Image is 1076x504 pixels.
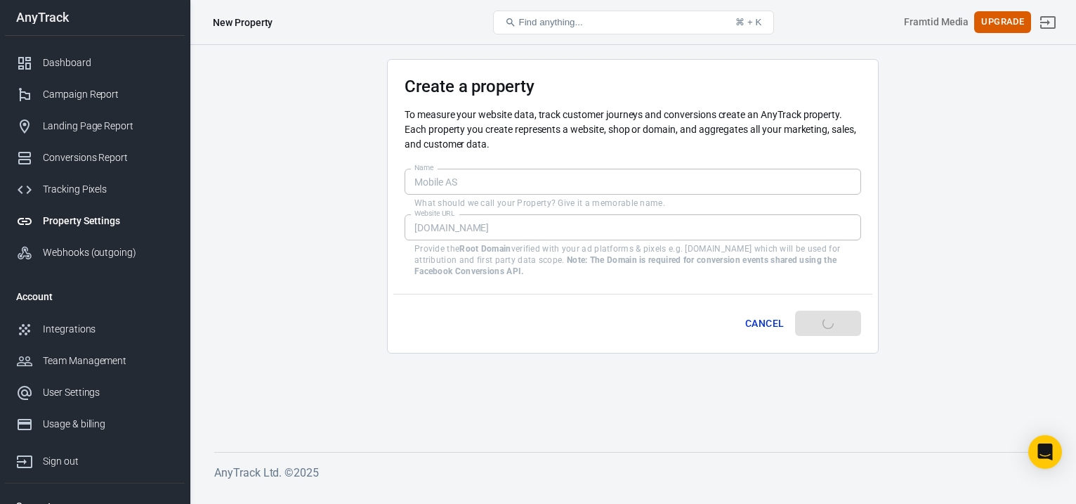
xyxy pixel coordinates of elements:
[5,377,185,408] a: User Settings
[43,150,173,165] div: Conversions Report
[405,77,861,96] h3: Create a property
[5,440,185,477] a: Sign out
[43,214,173,228] div: Property Settings
[405,169,861,195] input: Your Website Name
[5,345,185,377] a: Team Management
[5,205,185,237] a: Property Settings
[5,314,185,345] a: Integrations
[974,11,1031,33] button: Upgrade
[5,11,185,24] div: AnyTrack
[5,408,185,440] a: Usage & billing
[414,243,851,277] p: Provide the verified with your ad platforms & pixels e.g. [DOMAIN_NAME] which will be used for at...
[735,17,761,27] div: ⌘ + K
[43,417,173,432] div: Usage & billing
[1028,435,1062,469] div: Open Intercom Messenger
[5,47,185,79] a: Dashboard
[43,454,173,469] div: Sign out
[43,354,173,368] div: Team Management
[5,237,185,269] a: Webhooks (outgoing)
[43,119,173,134] div: Landing Page Report
[405,108,861,152] p: To measure your website data, track customer journeys and conversions create an AnyTrack property...
[459,244,511,254] strong: Root Domain
[5,110,185,142] a: Landing Page Report
[5,142,185,174] a: Conversions Report
[405,214,861,240] input: example.com
[5,280,185,314] li: Account
[43,56,173,70] div: Dashboard
[43,245,173,260] div: Webhooks (outgoing)
[740,311,789,337] button: Cancel
[904,15,969,30] div: Account id: eGE9eLxv
[414,208,455,219] label: Website URL
[414,255,836,276] strong: Note: The Domain is required for conversion events shared using the Facebook Conversions API.
[414,162,434,173] label: Name
[1031,6,1065,39] a: Sign out
[5,79,185,110] a: Campaign Report
[43,322,173,337] div: Integrations
[5,174,185,205] a: Tracking Pixels
[43,87,173,102] div: Campaign Report
[519,17,583,27] span: Find anything...
[214,464,1051,482] h6: AnyTrack Ltd. © 2025
[43,182,173,197] div: Tracking Pixels
[43,385,173,400] div: User Settings
[213,15,273,30] div: New Property
[493,11,774,34] button: Find anything...⌘ + K
[414,198,851,209] p: What should we call your Property? Give it a memorable name.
